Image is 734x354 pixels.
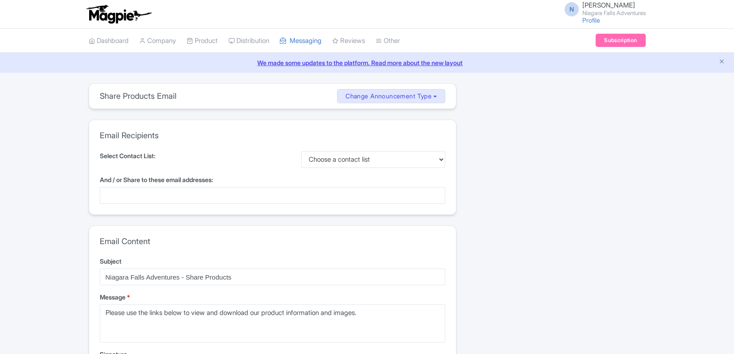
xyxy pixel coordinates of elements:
[337,89,445,104] button: Change Announcement Type
[228,29,269,53] a: Distribution
[187,29,218,53] a: Product
[332,29,365,53] a: Reviews
[100,131,445,140] h3: Email Recipients
[376,29,400,53] a: Other
[582,16,600,24] a: Profile
[100,91,177,101] h3: Share Products Email
[582,10,646,16] small: Niagara Falls Adventures
[5,58,729,67] a: We made some updates to the platform. Read more about the new layout
[718,57,725,67] button: Close announcement
[582,1,635,9] span: [PERSON_NAME]
[139,29,176,53] a: Company
[100,176,213,183] span: And / or Share to these email addresses:
[84,4,153,24] img: logo-ab69f6fb50320c5b225c76a69d11143b.png
[100,237,445,246] h3: Email Content
[100,293,126,301] span: Message
[280,29,322,53] a: Messaging
[100,257,122,265] span: Subject
[559,2,646,16] a: N [PERSON_NAME] Niagara Falls Adventures
[565,2,579,16] span: N
[100,304,445,342] textarea: Please use the links below to view and download our product information and images.
[100,151,156,165] label: Select Contact List:
[596,34,645,47] a: Subscription
[89,29,129,53] a: Dashboard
